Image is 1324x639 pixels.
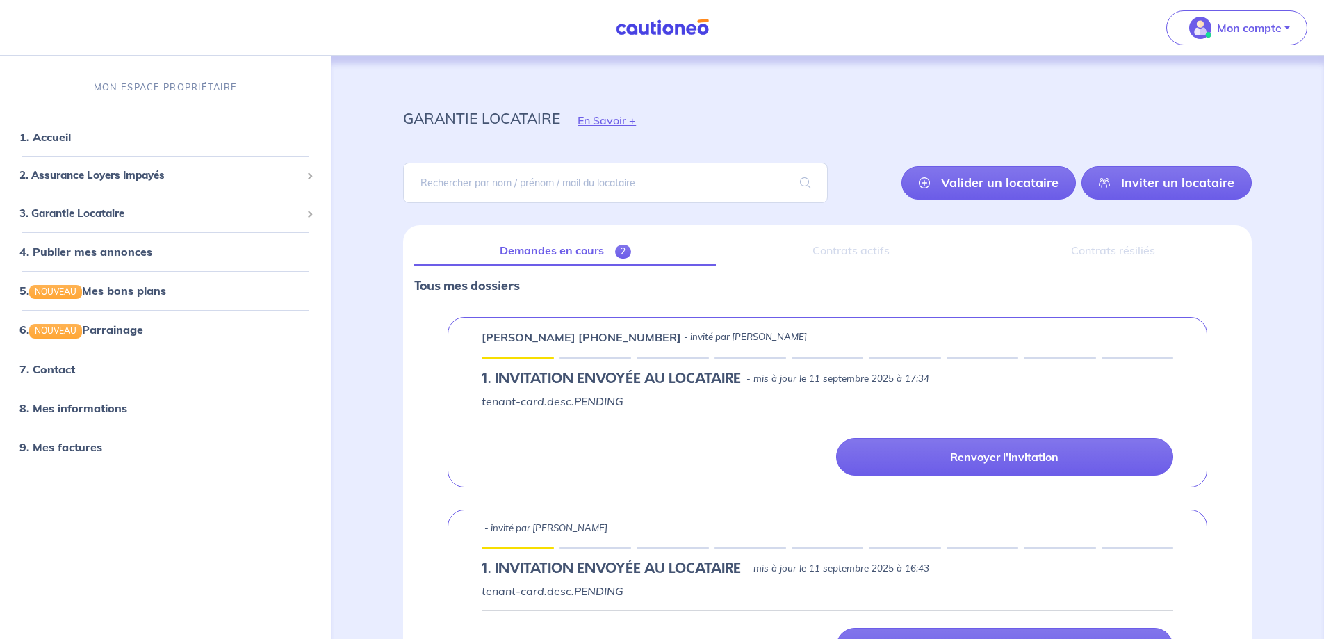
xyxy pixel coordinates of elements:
[6,432,325,460] div: 9. Mes factures
[783,163,828,202] span: search
[482,560,1173,577] div: state: PENDING, Context: IN-LANDLORD
[403,163,827,203] input: Rechercher par nom / prénom / mail du locataire
[19,245,152,259] a: 4. Publier mes annonces
[836,438,1173,476] a: Renvoyer l'invitation
[6,355,325,382] div: 7. Contact
[414,236,716,266] a: Demandes en cours2
[6,394,325,421] div: 8. Mes informations
[901,166,1076,200] a: Valider un locataire
[950,450,1059,464] p: Renvoyer l'invitation
[684,330,807,344] p: - invité par [PERSON_NAME]
[6,238,325,266] div: 4. Publier mes annonces
[560,100,653,140] button: En Savoir +
[482,393,1173,410] p: tenant-card.desc.PENDING
[19,284,166,298] a: 5.NOUVEAUMes bons plans
[482,560,741,577] h5: 1.︎ INVITATION ENVOYÉE AU LOCATAIRE
[746,562,929,576] p: - mis à jour le 11 septembre 2025 à 16:43
[19,206,301,222] span: 3. Garantie Locataire
[414,277,1241,295] p: Tous mes dossiers
[6,200,325,227] div: 3. Garantie Locataire
[19,362,75,375] a: 7. Contact
[6,162,325,189] div: 2. Assurance Loyers Impayés
[482,329,681,346] p: [PERSON_NAME] [PHONE_NUMBER]
[1217,19,1282,36] p: Mon compte
[482,371,741,387] h5: 1.︎ INVITATION ENVOYÉE AU LOCATAIRE
[1166,10,1307,45] button: illu_account_valid_menu.svgMon compte
[6,277,325,305] div: 5.NOUVEAUMes bons plans
[610,19,714,36] img: Cautioneo
[1081,166,1252,200] a: Inviter un locataire
[482,371,1173,387] div: state: PENDING, Context: IN-LANDLORD
[19,401,127,414] a: 8. Mes informations
[1189,17,1211,39] img: illu_account_valid_menu.svg
[615,245,631,259] span: 2
[19,168,301,184] span: 2. Assurance Loyers Impayés
[403,106,560,131] p: garantie locataire
[746,372,929,386] p: - mis à jour le 11 septembre 2025 à 17:34
[94,81,237,94] p: MON ESPACE PROPRIÉTAIRE
[6,123,325,151] div: 1. Accueil
[6,316,325,343] div: 6.NOUVEAUParrainage
[482,583,1173,599] p: tenant-card.desc.PENDING
[19,323,143,337] a: 6.NOUVEAUParrainage
[484,521,607,535] p: - invité par [PERSON_NAME]
[19,439,102,453] a: 9. Mes factures
[19,130,71,144] a: 1. Accueil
